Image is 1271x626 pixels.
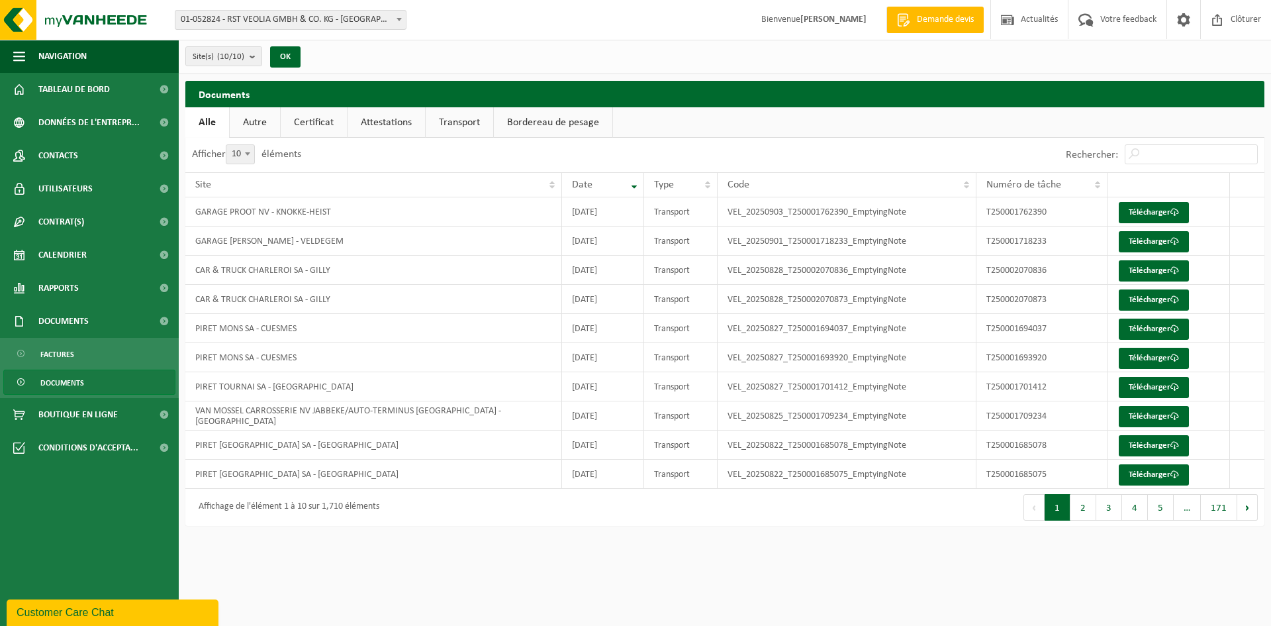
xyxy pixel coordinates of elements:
[976,372,1108,401] td: T250001701412
[644,285,717,314] td: Transport
[192,149,301,160] label: Afficher éléments
[185,46,262,66] button: Site(s)(10/10)
[38,305,89,338] span: Documents
[914,13,977,26] span: Demande devis
[1237,494,1258,521] button: Next
[1201,494,1237,521] button: 171
[562,256,644,285] td: [DATE]
[348,107,425,138] a: Attestations
[718,256,976,285] td: VEL_20250828_T250002070836_EmptyingNote
[562,343,644,372] td: [DATE]
[654,180,674,190] span: Type
[976,314,1108,343] td: T250001694037
[38,106,140,139] span: Données de l'entrepr...
[1119,377,1189,398] a: Télécharger
[976,285,1108,314] td: T250002070873
[3,341,175,366] a: Factures
[718,372,976,401] td: VEL_20250827_T250001701412_EmptyingNote
[38,40,87,73] span: Navigation
[3,370,175,395] a: Documents
[185,107,229,138] a: Alle
[976,256,1108,285] td: T250002070836
[644,372,717,401] td: Transport
[718,460,976,489] td: VEL_20250822_T250001685075_EmptyingNote
[193,47,244,67] span: Site(s)
[40,370,84,395] span: Documents
[185,431,562,460] td: PIRET [GEOGRAPHIC_DATA] SA - [GEOGRAPHIC_DATA]
[718,285,976,314] td: VEL_20250828_T250002070873_EmptyingNote
[1119,319,1189,340] a: Télécharger
[562,401,644,431] td: [DATE]
[1119,231,1189,252] a: Télécharger
[1119,348,1189,369] a: Télécharger
[7,597,221,626] iframe: chat widget
[226,145,254,164] span: 10
[644,197,717,227] td: Transport
[1174,494,1201,521] span: …
[644,227,717,256] td: Transport
[976,343,1108,372] td: T250001693920
[38,73,110,106] span: Tableau de bord
[1119,289,1189,311] a: Télécharger
[644,431,717,460] td: Transport
[185,372,562,401] td: PIRET TOURNAI SA - [GEOGRAPHIC_DATA]
[718,343,976,372] td: VEL_20250827_T250001693920_EmptyingNote
[728,180,749,190] span: Code
[1066,150,1118,160] label: Rechercher:
[185,81,1264,107] h2: Documents
[38,238,87,272] span: Calendrier
[230,107,280,138] a: Autre
[217,52,244,61] count: (10/10)
[38,431,138,464] span: Conditions d'accepta...
[976,460,1108,489] td: T250001685075
[38,205,84,238] span: Contrat(s)
[718,227,976,256] td: VEL_20250901_T250001718233_EmptyingNote
[426,107,493,138] a: Transport
[185,343,562,372] td: PIRET MONS SA - CUESMES
[644,401,717,431] td: Transport
[644,256,717,285] td: Transport
[38,139,78,172] span: Contacts
[175,11,406,29] span: 01-052824 - RST VEOLIA GMBH & CO. KG - HERRENBERG
[175,10,406,30] span: 01-052824 - RST VEOLIA GMBH & CO. KG - HERRENBERG
[1119,435,1189,456] a: Télécharger
[185,401,562,431] td: VAN MOSSEL CARROSSERIE NV JABBEKE/AUTO-TERMINUS [GEOGRAPHIC_DATA] - [GEOGRAPHIC_DATA]
[185,285,562,314] td: CAR & TRUCK CHARLEROI SA - GILLY
[644,314,717,343] td: Transport
[38,172,93,205] span: Utilisateurs
[1119,260,1189,282] a: Télécharger
[986,180,1061,190] span: Numéro de tâche
[562,460,644,489] td: [DATE]
[38,398,118,431] span: Boutique en ligne
[1122,494,1148,521] button: 4
[562,197,644,227] td: [DATE]
[718,401,976,431] td: VEL_20250825_T250001709234_EmptyingNote
[185,197,562,227] td: GARAGE PROOT NV - KNOKKE-HEIST
[562,285,644,314] td: [DATE]
[226,144,255,164] span: 10
[886,7,984,33] a: Demande devis
[192,496,379,519] div: Affichage de l'élément 1 à 10 sur 1,710 éléments
[1119,464,1189,486] a: Télécharger
[185,314,562,343] td: PIRET MONS SA - CUESMES
[185,460,562,489] td: PIRET [GEOGRAPHIC_DATA] SA - [GEOGRAPHIC_DATA]
[494,107,612,138] a: Bordereau de pesage
[562,431,644,460] td: [DATE]
[1045,494,1070,521] button: 1
[1119,202,1189,223] a: Télécharger
[185,256,562,285] td: CAR & TRUCK CHARLEROI SA - GILLY
[1096,494,1122,521] button: 3
[718,431,976,460] td: VEL_20250822_T250001685078_EmptyingNote
[185,227,562,256] td: GARAGE [PERSON_NAME] - VELDEGEM
[1119,406,1189,427] a: Télécharger
[1023,494,1045,521] button: Previous
[195,180,211,190] span: Site
[572,180,592,190] span: Date
[644,460,717,489] td: Transport
[976,197,1108,227] td: T250001762390
[718,197,976,227] td: VEL_20250903_T250001762390_EmptyingNote
[976,431,1108,460] td: T250001685078
[1070,494,1096,521] button: 2
[562,314,644,343] td: [DATE]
